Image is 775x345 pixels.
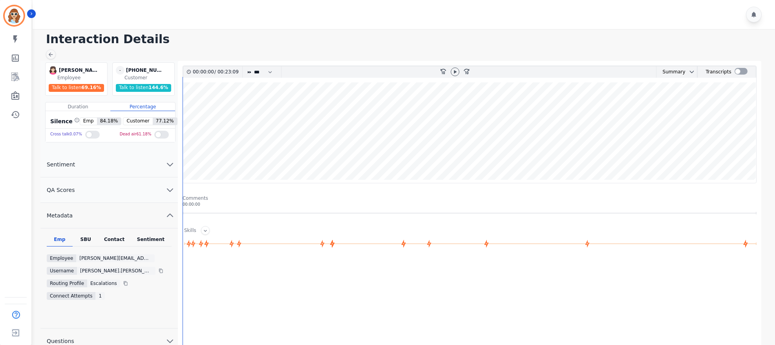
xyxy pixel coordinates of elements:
div: 00:23:09 [216,66,238,78]
div: 00:00:00 [183,201,757,207]
span: 144.6 % [148,85,168,90]
span: Sentiment [40,161,81,168]
div: Employee [47,254,76,262]
div: Talk to listen [49,84,104,92]
div: 00:00:00 [193,66,214,78]
div: Transcripts [706,66,731,78]
div: [PERSON_NAME][EMAIL_ADDRESS][PERSON_NAME][DOMAIN_NAME] [59,66,98,75]
div: Escalations [87,279,120,287]
div: [PHONE_NUMBER] [126,66,165,75]
div: Dead air 61.18 % [120,129,152,140]
div: Silence [49,117,80,125]
div: Contact [99,236,130,246]
span: Customer [123,118,152,125]
div: SBU [73,236,99,246]
span: QA Scores [40,186,81,194]
div: [PERSON_NAME].[PERSON_NAME]@permaplate.com099204e2-51b3-11ee-843c-709685a97063 [77,267,155,275]
span: 69.16 % [81,85,101,90]
div: Sentiment [130,236,172,246]
div: Duration [46,102,110,111]
div: Summary [656,66,685,78]
span: 84.18 % [97,118,121,125]
button: Sentiment chevron down [40,152,178,177]
div: Comments [183,195,757,201]
div: Employee [57,75,106,81]
svg: chevron down [165,185,175,195]
div: / [193,66,241,78]
div: Username [47,267,77,275]
div: Routing Profile [47,279,87,287]
div: [PERSON_NAME][EMAIL_ADDRESS][PERSON_NAME][DOMAIN_NAME] [76,254,155,262]
button: QA Scores chevron down [40,177,178,203]
span: 77.12 % [153,118,177,125]
svg: chevron down [689,69,695,75]
span: Questions [40,337,80,345]
svg: chevron down [165,160,175,169]
svg: chevron up [165,211,175,220]
button: Metadata chevron up [40,203,178,228]
button: chevron down [685,69,695,75]
div: Skills [184,227,196,235]
div: Customer [124,75,173,81]
div: Percentage [110,102,175,111]
span: Emp [80,118,97,125]
h1: Interaction Details [46,32,767,46]
span: Metadata [40,212,79,219]
div: Emp [47,236,73,246]
div: Cross talk 0.07 % [50,129,82,140]
span: - [116,66,124,75]
div: 1 [95,292,105,300]
img: Bordered avatar [5,6,24,25]
div: Talk to listen [116,84,172,92]
div: Connect Attempts [47,292,96,300]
